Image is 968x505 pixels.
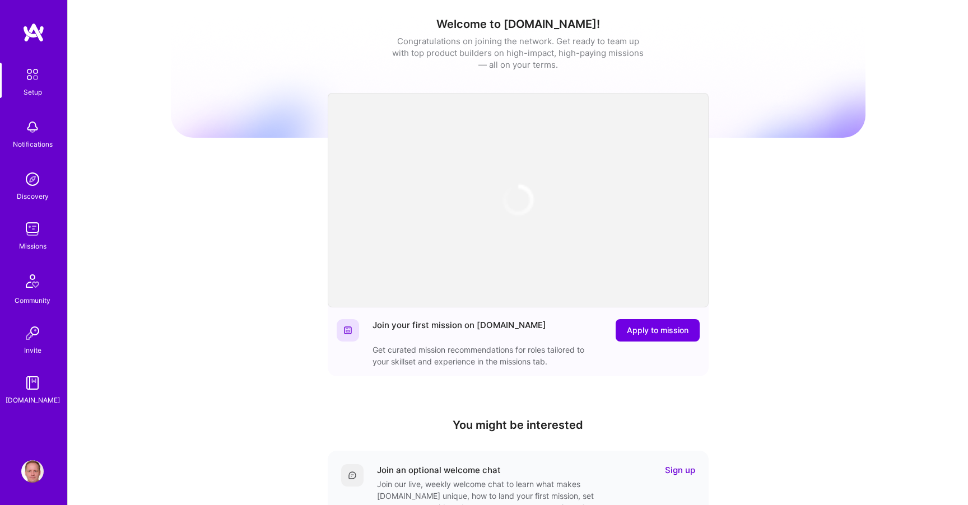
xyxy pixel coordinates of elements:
img: loading [495,177,541,223]
div: Community [15,294,50,306]
div: Congratulations on joining the network. Get ready to team up with top product builders on high-im... [392,35,644,71]
div: Get curated mission recommendations for roles tailored to your skillset and experience in the mis... [373,344,597,367]
h1: Welcome to [DOMAIN_NAME]! [171,17,865,31]
img: User Avatar [21,460,44,483]
div: Invite [24,344,41,356]
iframe: video [328,93,709,307]
div: Setup [24,86,42,98]
img: guide book [21,372,44,394]
div: Missions [19,240,46,252]
div: [DOMAIN_NAME] [6,394,60,406]
a: Sign up [665,464,695,476]
img: Invite [21,322,44,344]
div: Join your first mission on [DOMAIN_NAME] [373,319,546,342]
a: User Avatar [18,460,46,483]
img: teamwork [21,218,44,240]
img: Community [19,268,46,294]
img: bell [21,116,44,138]
div: Notifications [13,138,53,150]
img: Comment [348,471,357,480]
img: logo [22,22,45,43]
img: Website [343,326,352,335]
button: Apply to mission [616,319,700,342]
span: Apply to mission [627,325,688,336]
img: discovery [21,168,44,190]
div: Discovery [17,190,49,202]
h4: You might be interested [328,418,709,432]
div: Join an optional welcome chat [377,464,501,476]
img: setup [21,63,44,86]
